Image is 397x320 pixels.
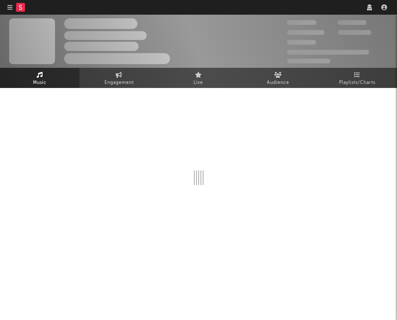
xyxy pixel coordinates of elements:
span: 100,000 [287,40,316,45]
span: 100,000 [338,20,367,25]
span: Music [33,78,47,87]
span: 300,000 [287,20,316,25]
span: 1,000,000 [338,30,371,35]
span: Jump Score: 85.0 [287,59,330,63]
a: Live [159,68,238,88]
span: Engagement [104,78,134,87]
span: 50,000,000 Monthly Listeners [287,50,369,55]
span: Live [194,78,203,87]
span: Playlists/Charts [339,78,375,87]
a: Engagement [80,68,159,88]
span: Audience [267,78,289,87]
span: 50,000,000 [287,30,324,35]
a: Audience [238,68,318,88]
a: Playlists/Charts [317,68,397,88]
